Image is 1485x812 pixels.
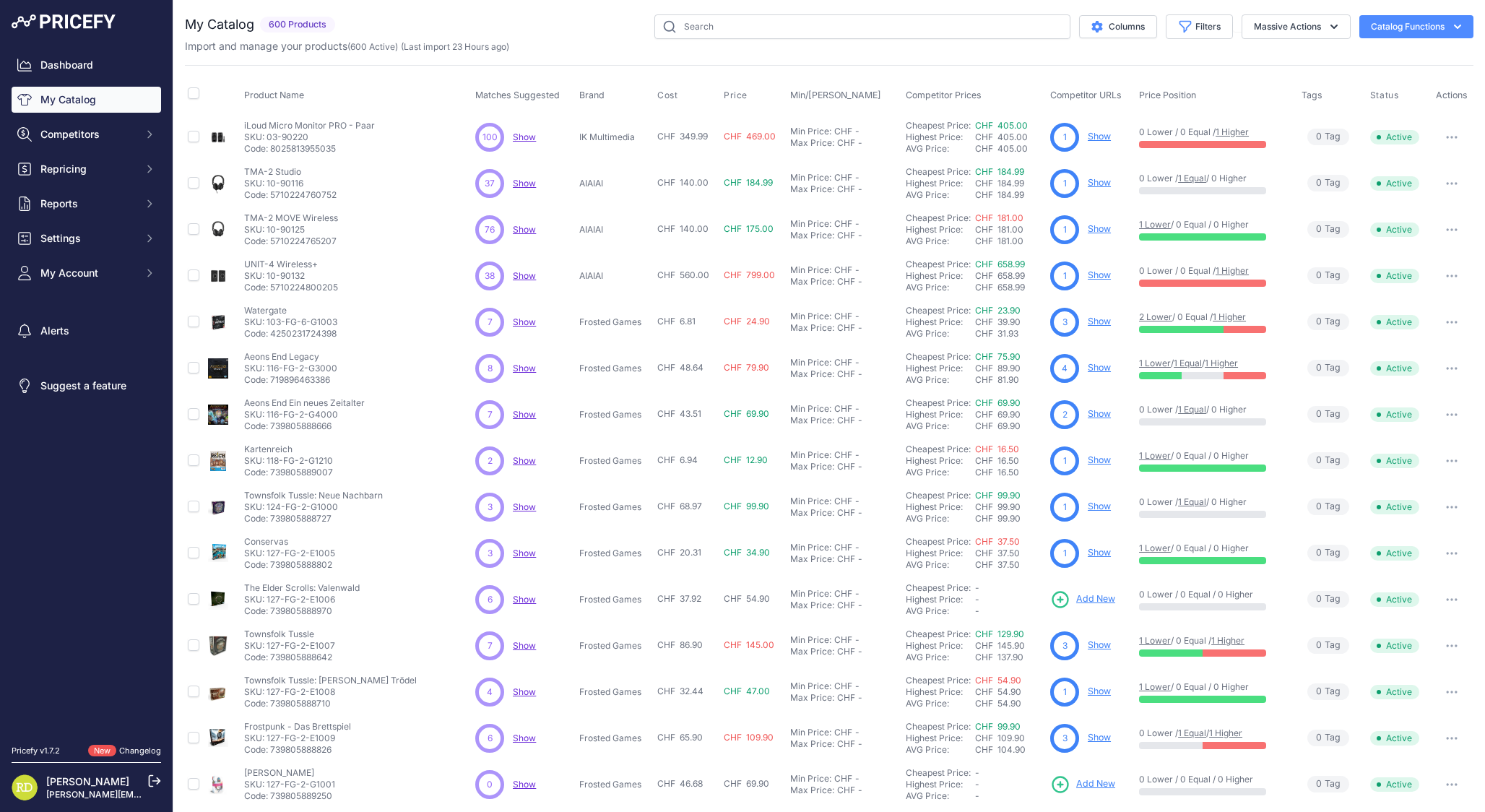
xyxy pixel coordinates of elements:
div: CHF 405.00 [975,143,1044,155]
span: CHF 560.00 [657,269,709,280]
span: CHF 184.99 [975,178,1024,189]
a: Dashboard [12,52,161,78]
span: Active [1370,269,1419,283]
button: Columns [1079,15,1157,38]
div: - [855,276,862,288]
div: Min Price: [790,172,831,183]
div: - [852,264,860,276]
p: TMA-2 Studio [244,166,337,178]
div: Min Price: [790,218,831,230]
a: Show [513,178,536,189]
p: Frosted Games [579,363,651,374]
a: Cheapest Price: [906,212,971,223]
span: Product Name [244,90,304,100]
a: Cheapest Price: [906,397,971,408]
span: Active [1370,315,1419,329]
a: Show [513,455,536,466]
div: Highest Price: [906,224,975,236]
span: CHF 181.00 [975,224,1023,235]
a: 1 Higher [1216,265,1249,276]
a: Cheapest Price: [906,629,971,639]
div: - [852,403,860,415]
a: Show [1088,686,1111,696]
p: 0 Lower / / 0 Higher [1139,173,1287,184]
span: CHF 405.00 [975,131,1028,142]
span: Show [513,733,536,743]
p: UNIT-4 Wireless+ [244,259,338,270]
div: Max Price: [790,183,834,195]
span: 38 [485,269,495,282]
p: Aeons End Legacy [244,351,337,363]
div: Highest Price: [906,270,975,282]
div: Max Price: [790,276,834,288]
p: SKU: 10-90125 [244,224,338,236]
span: Tag [1307,360,1349,376]
a: 1 Equal [1178,727,1206,738]
div: - [855,230,862,241]
a: Show [1088,454,1111,465]
span: CHF 48.64 [657,362,703,373]
div: - [852,172,860,183]
span: CHF 69.90 [724,408,769,419]
div: CHF [834,449,852,461]
p: SKU: 10-90116 [244,178,337,189]
span: Competitor Prices [906,90,982,100]
div: CHF 181.00 [975,236,1044,247]
span: Add New [1076,592,1115,606]
a: Show [513,594,536,605]
a: Show [513,548,536,558]
a: CHF 37.50 [975,536,1020,547]
a: 1 Higher [1213,311,1246,322]
p: SKU: 03-90220 [244,131,375,143]
p: SKU: 116-FG-2-G4000 [244,409,365,420]
button: Reports [12,191,161,217]
div: Min Price: [790,311,831,322]
span: 100 [482,131,498,144]
div: - [852,311,860,322]
span: My Account [40,266,135,280]
a: CHF 658.99 [975,259,1025,269]
button: Repricing [12,156,161,182]
a: 1 Equal [1178,496,1206,507]
div: Max Price: [790,368,834,380]
span: CHF 658.99 [975,270,1025,281]
a: Show [513,131,536,142]
div: - [855,415,862,426]
a: CHF 23.90 [975,305,1021,316]
p: Code: 5710224800205 [244,282,338,293]
a: 1 Equal [1178,404,1206,415]
a: 1 Higher [1211,635,1244,646]
p: Code: 719896463386 [244,374,337,386]
span: 8 [488,362,493,375]
p: SKU: 103-FG-6-G1003 [244,316,337,328]
span: CHF 79.90 [724,362,769,373]
div: AVG Price: [906,189,975,201]
a: Show [1088,547,1111,558]
p: 0 Lower / 0 Equal / [1139,126,1287,138]
p: Code: 5710224760752 [244,189,337,201]
span: 0 [1316,269,1322,282]
a: Cheapest Price: [906,351,971,362]
p: SKU: 10-90132 [244,270,338,282]
p: AIAIAI [579,270,651,282]
div: CHF [837,183,855,195]
a: Show [513,686,536,697]
button: Filters [1166,14,1233,39]
a: Show [1088,732,1111,743]
a: CHF 99.90 [975,490,1021,501]
span: 0 [1316,176,1322,190]
a: 1 Lower [1139,635,1171,646]
div: CHF [837,322,855,334]
div: CHF 69.90 [975,420,1044,432]
span: CHF 184.99 [724,177,773,188]
span: Show [513,316,536,327]
div: CHF [834,218,852,230]
a: Cheapest Price: [906,305,971,316]
span: CHF 140.00 [657,177,709,188]
span: 0 [1316,315,1322,329]
p: SKU: 116-FG-2-G3000 [244,363,337,374]
span: 600 Products [260,17,335,33]
div: CHF [837,137,855,149]
button: Catalog Functions [1359,15,1473,38]
span: Price [724,90,748,101]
